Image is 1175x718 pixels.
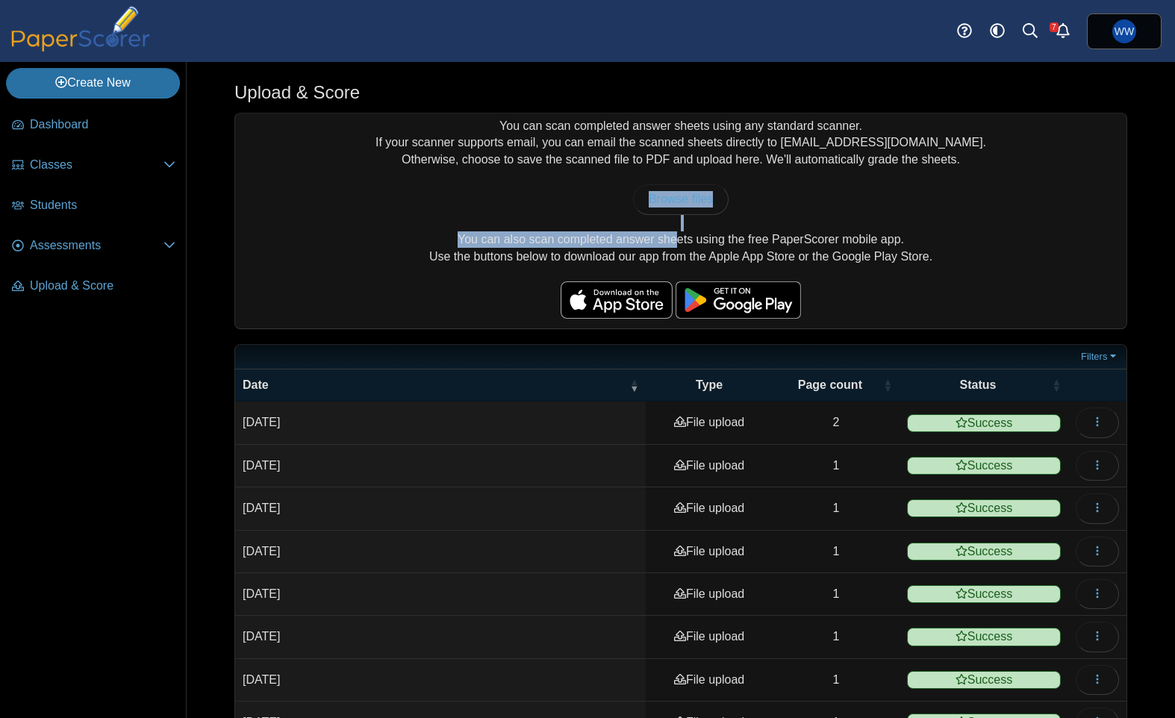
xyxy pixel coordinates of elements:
td: 2 [773,402,900,444]
td: 1 [773,487,900,530]
a: William Whitney [1087,13,1162,49]
span: Success [907,585,1061,603]
img: PaperScorer [6,6,155,51]
span: William Whitney [1115,26,1134,37]
span: Status [907,377,1049,393]
td: 1 [773,531,900,573]
h1: Upload & Score [234,80,360,105]
a: Classes [6,148,181,184]
time: Sep 25, 2025 at 9:39 PM [243,502,280,514]
span: Date : Activate to remove sorting [629,378,638,393]
td: 1 [773,573,900,616]
span: Page count : Activate to sort [883,378,892,393]
time: Sep 25, 2025 at 9:31 PM [243,630,280,643]
span: Success [907,628,1061,646]
span: Dashboard [30,116,175,133]
td: File upload [646,616,772,658]
a: Filters [1077,349,1123,364]
a: Dashboard [6,107,181,143]
td: 1 [773,659,900,702]
td: 1 [773,616,900,658]
time: Sep 25, 2025 at 9:36 PM [243,545,280,558]
span: Classes [30,157,163,173]
span: Page count [780,377,880,393]
span: Success [907,671,1061,689]
td: File upload [646,487,772,530]
span: Browse files [649,193,713,205]
span: Upload & Score [30,278,175,294]
span: William Whitney [1112,19,1136,43]
td: 1 [773,445,900,487]
a: PaperScorer [6,41,155,54]
td: File upload [646,573,772,616]
span: Assessments [30,237,163,254]
span: Status : Activate to sort [1052,378,1061,393]
a: Students [6,188,181,224]
time: Sep 30, 2025 at 7:08 PM [243,416,280,428]
td: File upload [646,531,772,573]
img: google-play-badge.png [676,281,801,319]
a: Assessments [6,228,181,264]
span: Success [907,457,1061,475]
span: Success [907,499,1061,517]
time: Sep 25, 2025 at 9:34 PM [243,587,280,600]
time: Sep 25, 2025 at 8:47 PM [243,673,280,686]
td: File upload [646,402,772,444]
img: apple-store-badge.svg [561,281,673,319]
td: File upload [646,659,772,702]
span: Students [30,197,175,213]
div: You can scan completed answer sheets using any standard scanner. If your scanner supports email, ... [235,113,1126,328]
td: File upload [646,445,772,487]
a: Alerts [1047,15,1079,48]
span: Success [907,543,1061,561]
span: Type [653,377,764,393]
a: Create New [6,68,180,98]
span: Success [907,414,1061,432]
a: Upload & Score [6,269,181,305]
span: Date [243,377,626,393]
time: Sep 30, 2025 at 7:08 PM [243,459,280,472]
a: Browse files [633,184,729,214]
